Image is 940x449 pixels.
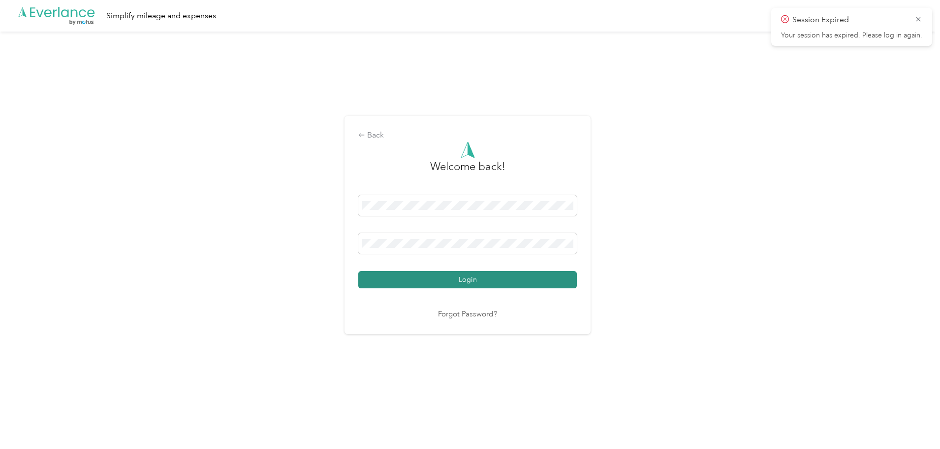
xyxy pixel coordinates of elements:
h3: greeting [430,158,505,185]
button: Login [358,271,577,288]
p: Your session has expired. Please log in again. [781,31,922,40]
div: Simplify mileage and expenses [106,10,216,22]
a: Forgot Password? [438,309,497,320]
p: Session Expired [792,14,908,26]
div: Back [358,130,577,141]
iframe: Everlance-gr Chat Button Frame [885,394,940,449]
